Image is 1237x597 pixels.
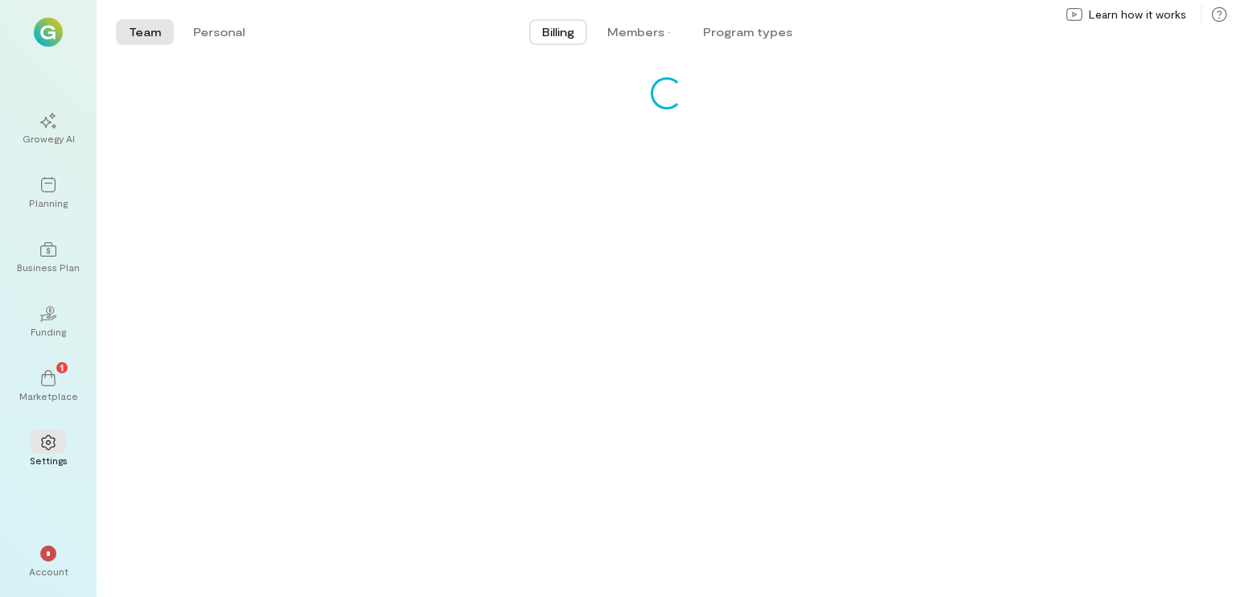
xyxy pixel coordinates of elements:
[1089,6,1186,23] span: Learn how it works
[606,24,671,40] div: Members ·
[31,325,66,338] div: Funding
[29,565,68,578] div: Account
[19,229,77,286] a: Business Plan
[180,19,258,45] button: Personal
[542,24,574,40] span: Billing
[29,196,68,209] div: Planning
[690,19,805,45] button: Program types
[60,360,64,374] span: 1
[30,454,68,467] div: Settings
[594,19,684,45] button: Members ·
[19,533,77,591] div: *Account
[19,164,77,222] a: Planning
[529,19,587,45] button: Billing
[17,261,80,274] div: Business Plan
[19,357,77,415] a: Marketplace
[23,132,75,145] div: Growegy AI
[116,19,174,45] button: Team
[19,389,78,402] div: Marketplace
[19,293,77,351] a: Funding
[19,100,77,158] a: Growegy AI
[19,422,77,480] a: Settings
